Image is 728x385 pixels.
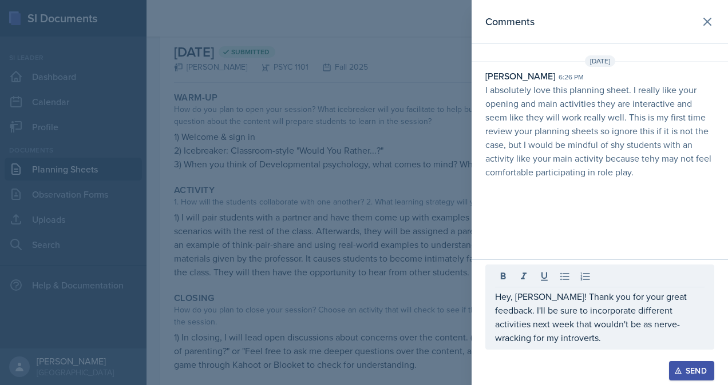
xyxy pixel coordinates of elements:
button: Send [669,361,714,380]
div: Send [676,366,707,375]
div: [PERSON_NAME] [485,69,555,83]
span: [DATE] [585,55,615,67]
h2: Comments [485,14,535,30]
div: 6:26 pm [559,72,584,82]
p: I absolutely love this planning sheet. I really like your opening and main activities they are in... [485,83,714,179]
p: Hey, [PERSON_NAME]! Thank you for your great feedback. I'll be sure to incorporate different acti... [495,290,705,344]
